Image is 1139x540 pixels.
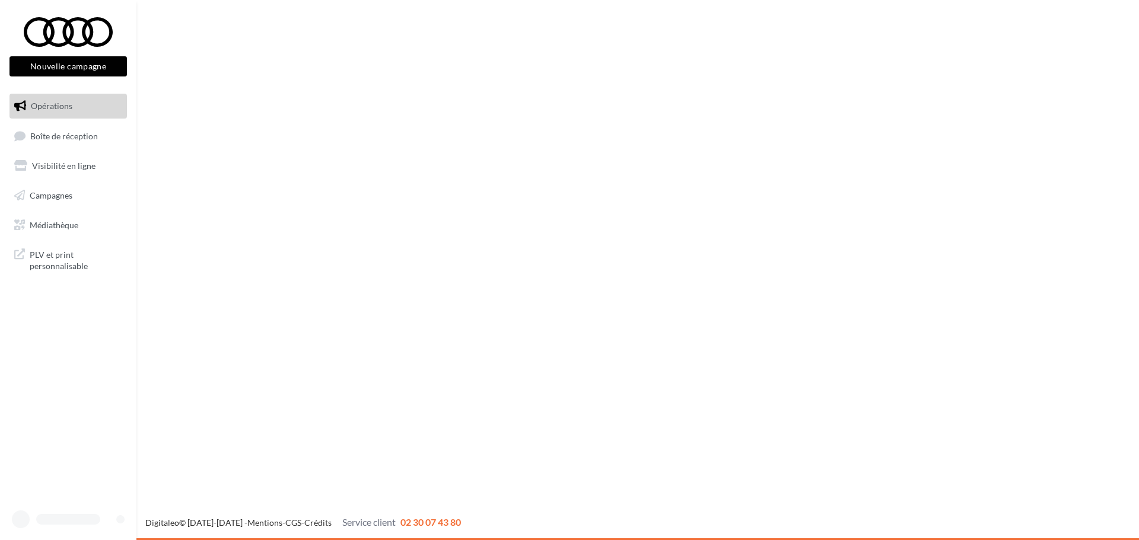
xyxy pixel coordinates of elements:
a: Opérations [7,94,129,119]
a: Mentions [247,517,282,528]
a: PLV et print personnalisable [7,242,129,277]
a: CGS [285,517,301,528]
span: Boîte de réception [30,130,98,140]
span: PLV et print personnalisable [30,247,122,272]
a: Visibilité en ligne [7,154,129,178]
button: Nouvelle campagne [9,56,127,76]
a: Boîte de réception [7,123,129,149]
a: Digitaleo [145,517,179,528]
a: Campagnes [7,183,129,208]
span: 02 30 07 43 80 [400,516,461,528]
span: Médiathèque [30,219,78,229]
a: Médiathèque [7,213,129,238]
span: © [DATE]-[DATE] - - - [145,517,461,528]
span: Campagnes [30,190,72,200]
span: Opérations [31,101,72,111]
span: Service client [342,516,396,528]
a: Crédits [304,517,332,528]
span: Visibilité en ligne [32,161,96,171]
